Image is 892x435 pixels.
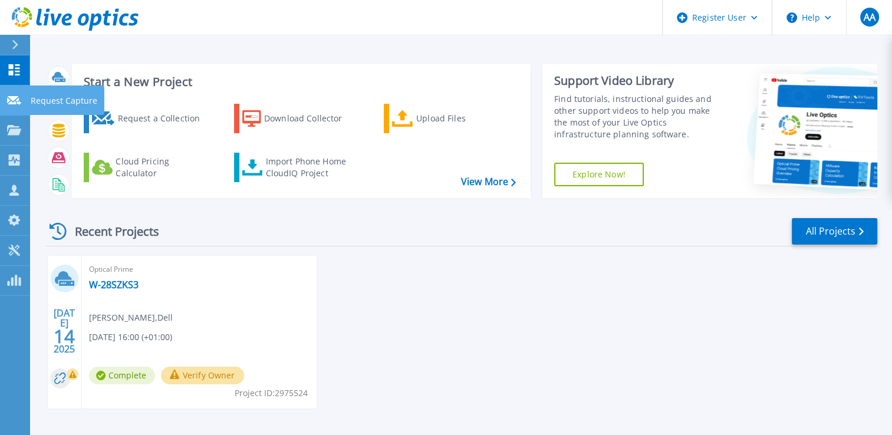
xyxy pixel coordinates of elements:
[84,75,515,88] h3: Start a New Project
[89,311,173,324] span: [PERSON_NAME] , Dell
[265,156,357,179] div: Import Phone Home CloudIQ Project
[416,107,511,130] div: Upload Files
[235,387,308,400] span: Project ID: 2975524
[84,153,215,182] a: Cloud Pricing Calculator
[554,93,722,140] div: Find tutorials, instructional guides and other support videos to help you make the most of your L...
[89,263,310,276] span: Optical Prime
[89,367,155,384] span: Complete
[54,331,75,341] span: 14
[554,73,722,88] div: Support Video Library
[264,107,358,130] div: Download Collector
[116,156,210,179] div: Cloud Pricing Calculator
[384,104,515,133] a: Upload Files
[554,163,644,186] a: Explore Now!
[234,104,366,133] a: Download Collector
[117,107,212,130] div: Request a Collection
[45,217,175,246] div: Recent Projects
[84,104,215,133] a: Request a Collection
[792,218,877,245] a: All Projects
[89,279,139,291] a: W-28SZKS3
[161,367,244,384] button: Verify Owner
[53,309,75,352] div: [DATE] 2025
[89,331,172,344] span: [DATE] 16:00 (+01:00)
[863,12,875,22] span: AA
[461,176,516,187] a: View More
[31,85,97,116] p: Request Capture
